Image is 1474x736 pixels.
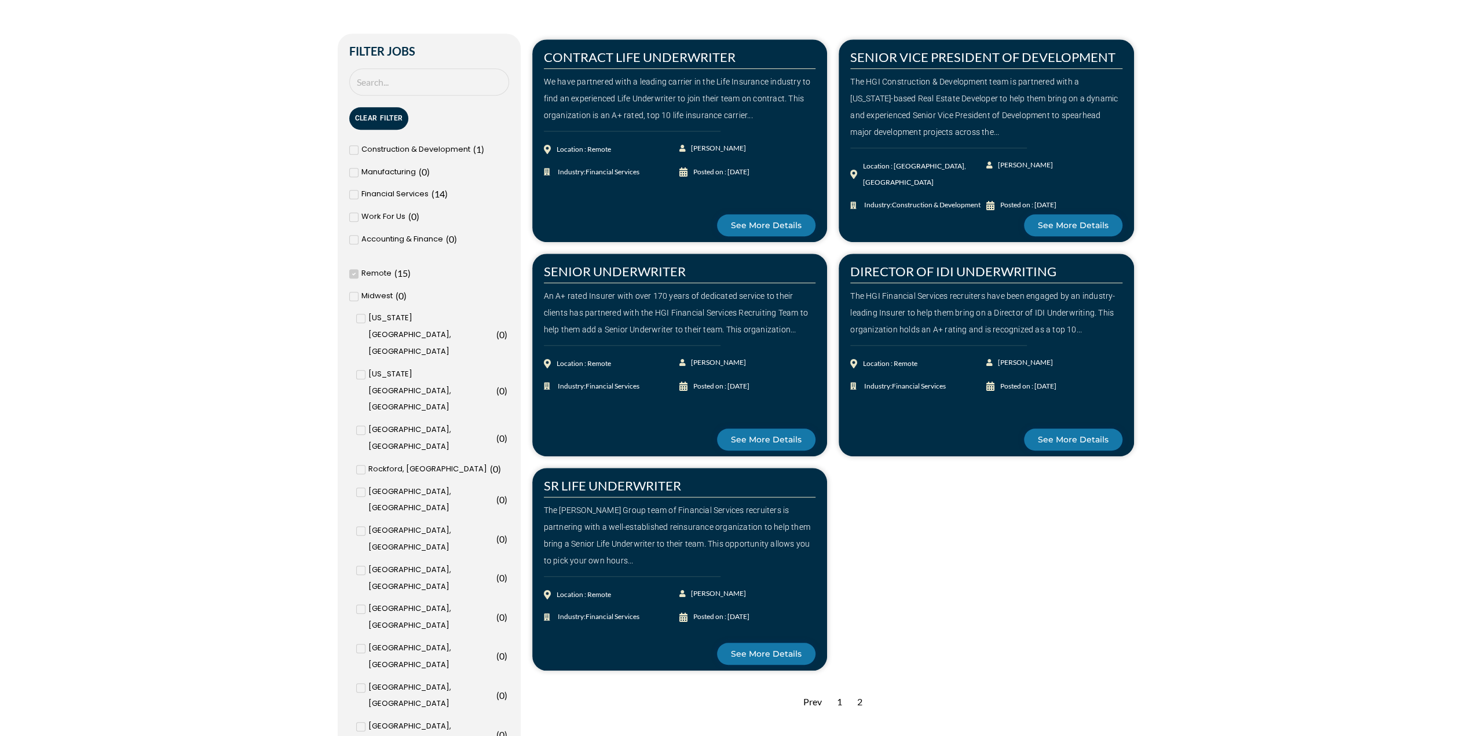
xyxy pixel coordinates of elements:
[449,233,454,244] span: 0
[1000,378,1056,395] div: Posted on : [DATE]
[496,650,499,661] span: (
[504,329,507,340] span: )
[416,211,419,222] span: )
[831,688,848,716] div: 1
[679,585,747,602] a: [PERSON_NAME]
[850,263,1056,279] a: DIRECTOR OF IDI UNDERWRITING
[368,422,493,455] span: [GEOGRAPHIC_DATA], [GEOGRAPHIC_DATA]
[368,679,493,713] span: [GEOGRAPHIC_DATA], [GEOGRAPHIC_DATA]
[496,690,499,701] span: (
[419,166,422,177] span: (
[557,587,611,603] div: Location : Remote
[361,265,392,282] span: Remote
[850,378,986,395] a: Industry:Financial Services
[498,463,501,474] span: )
[361,141,470,158] span: Construction & Development
[496,572,499,583] span: (
[717,643,815,665] a: See More Details
[504,533,507,544] span: )
[349,68,509,96] input: Search Job
[368,366,493,416] span: [US_STATE][GEOGRAPHIC_DATA], [GEOGRAPHIC_DATA]
[798,688,828,716] div: Prev
[361,186,429,203] span: Financial Services
[368,484,493,517] span: [GEOGRAPHIC_DATA], [GEOGRAPHIC_DATA]
[499,385,504,396] span: 0
[396,290,398,301] span: (
[427,166,430,177] span: )
[481,144,484,155] span: )
[504,611,507,623] span: )
[850,197,986,214] a: Industry:Construction & Development
[679,354,747,371] a: [PERSON_NAME]
[504,433,507,444] span: )
[861,378,946,395] span: Industry:
[476,144,481,155] span: 1
[411,211,416,222] span: 0
[361,164,416,181] span: Manufacturing
[863,158,986,192] div: Location : [GEOGRAPHIC_DATA], [GEOGRAPHIC_DATA]
[499,533,504,544] span: 0
[555,609,639,625] span: Industry:
[490,463,493,474] span: (
[408,268,411,279] span: )
[368,310,493,360] span: [US_STATE][GEOGRAPHIC_DATA], [GEOGRAPHIC_DATA]
[496,611,499,623] span: (
[850,49,1115,65] a: SENIOR VICE PRESIDENT OF DEVELOPMENT
[688,140,746,157] span: [PERSON_NAME]
[995,157,1053,174] span: [PERSON_NAME]
[446,233,449,244] span: (
[544,288,816,338] div: An A+ rated Insurer with over 170 years of dedicated service to their clients has partnered with ...
[731,435,802,444] span: See More Details
[1038,221,1109,229] span: See More Details
[496,329,499,340] span: (
[555,164,639,181] span: Industry:
[431,188,434,199] span: (
[544,478,681,493] a: SR LIFE UNDERWRITER
[731,221,802,229] span: See More Details
[850,288,1122,338] div: The HGI Financial Services recruiters have been engaged by an industry-leading Insurer to help th...
[731,650,802,658] span: See More Details
[504,650,507,661] span: )
[349,107,409,130] button: Clear Filter
[368,522,493,556] span: [GEOGRAPHIC_DATA], [GEOGRAPHIC_DATA]
[863,356,917,372] div: Location : Remote
[499,611,504,623] span: 0
[586,612,639,621] span: Financial Services
[493,463,498,474] span: 0
[394,268,397,279] span: (
[557,141,611,158] div: Location : Remote
[454,233,457,244] span: )
[851,688,868,716] div: 2
[422,166,427,177] span: 0
[544,74,816,123] div: We have partnered with a leading carrier in the Life Insurance industry to find an experienced Li...
[693,609,749,625] div: Posted on : [DATE]
[499,650,504,661] span: 0
[349,45,509,57] h2: Filter Jobs
[499,494,504,505] span: 0
[717,429,815,451] a: See More Details
[368,562,493,595] span: [GEOGRAPHIC_DATA], [GEOGRAPHIC_DATA]
[1000,197,1056,214] div: Posted on : [DATE]
[368,600,493,634] span: [GEOGRAPHIC_DATA], [GEOGRAPHIC_DATA]
[408,211,411,222] span: (
[1024,214,1122,236] a: See More Details
[361,288,393,305] span: Midwest
[404,290,407,301] span: )
[504,494,507,505] span: )
[499,329,504,340] span: 0
[544,609,680,625] a: Industry:Financial Services
[544,164,680,181] a: Industry:Financial Services
[861,197,981,214] span: Industry:
[504,385,507,396] span: )
[496,385,499,396] span: (
[445,188,448,199] span: )
[504,572,507,583] span: )
[555,378,639,395] span: Industry:
[496,494,499,505] span: (
[544,263,686,279] a: SENIOR UNDERWRITER
[499,690,504,701] span: 0
[544,49,736,65] a: CONTRACT LIFE UNDERWRITER
[557,356,611,372] div: Location : Remote
[361,208,405,225] span: Work For Us
[1024,429,1122,451] a: See More Details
